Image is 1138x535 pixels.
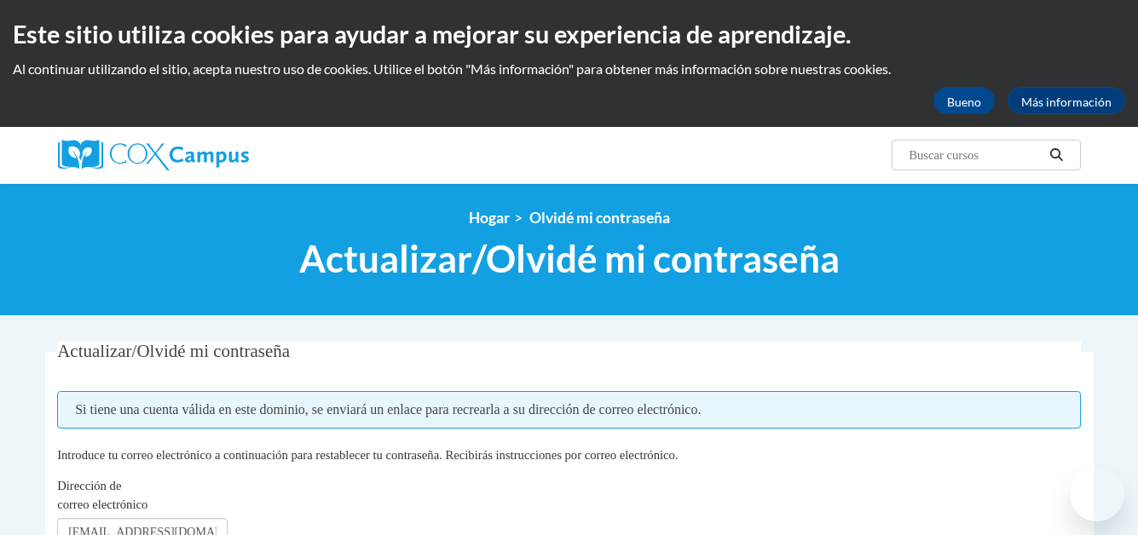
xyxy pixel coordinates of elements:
[13,60,891,77] font: Al continuar utilizando el sitio, acepta nuestro uso de cookies. Utilice el botón "Más informació...
[57,341,290,361] font: Actualizar/Olvidé mi contraseña
[75,402,701,417] font: Si tiene una cuenta válida en este dominio, se enviará un enlace para recrearla a su dirección de...
[1070,467,1124,521] iframe: Botón para iniciar la ventana de mensajería
[58,140,249,170] img: Campus Cox
[57,479,147,511] font: Dirección de correo electrónico
[907,145,1043,165] input: Buscar cursos
[13,20,851,49] font: Este sitio utiliza cookies para ayudar a mejorar su experiencia de aprendizaje.
[933,87,995,114] button: Bueno
[469,209,510,227] a: Hogar
[1021,95,1112,109] font: Más información
[529,209,670,227] font: Olvidé mi contraseña
[58,140,382,170] a: Campus Cox
[57,448,678,462] font: Introduce tu correo electrónico a continuación para restablecer tu contraseña. Recibirás instrucc...
[947,95,981,109] font: Bueno
[1008,87,1125,114] a: Más información
[1043,145,1069,165] button: Buscar
[299,236,840,280] font: Actualizar/Olvidé mi contraseña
